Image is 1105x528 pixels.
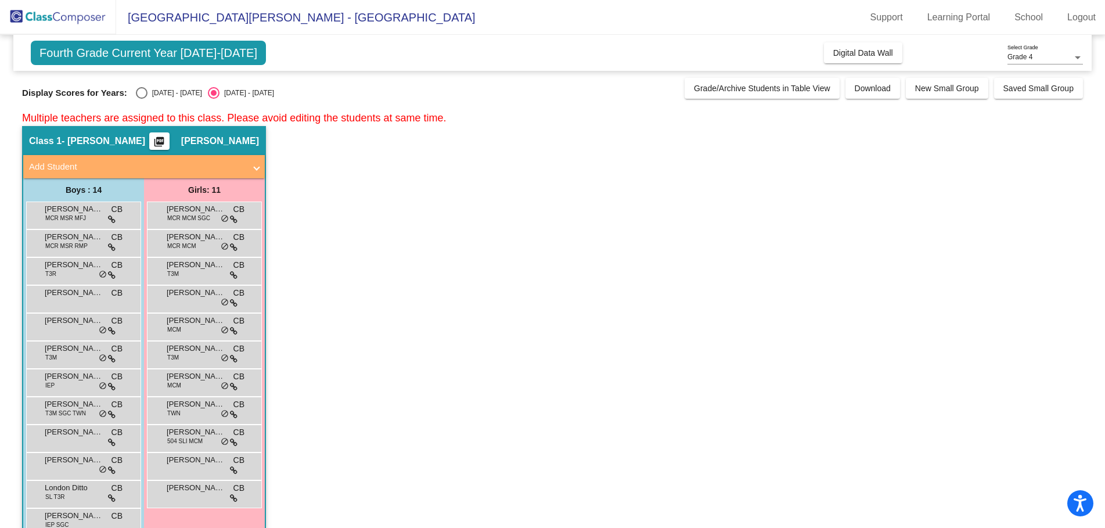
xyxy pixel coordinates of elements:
span: CB [111,259,123,271]
span: do_not_disturb_alt [221,354,229,363]
span: Saved Small Group [1003,84,1074,93]
span: do_not_disturb_alt [221,242,229,252]
span: CB [111,203,123,215]
span: [PERSON_NAME] [167,231,225,243]
span: CB [233,454,244,466]
a: Logout [1058,8,1105,27]
button: Download [845,78,900,99]
mat-expansion-panel-header: Add Student [23,155,265,178]
span: [PERSON_NAME] [45,343,103,354]
span: MCR MCM SGC [167,214,210,222]
div: [DATE] - [DATE] [147,88,202,98]
span: CB [111,343,123,355]
span: MCR MSR RMP [45,242,88,250]
span: Class 1 [29,135,62,147]
span: London Ditto [45,482,103,494]
span: CB [233,482,244,494]
span: [PERSON_NAME] [167,371,225,382]
span: CB [233,203,244,215]
div: [DATE] - [DATE] [219,88,274,98]
span: T3M [45,353,57,362]
span: [PERSON_NAME] [45,371,103,382]
span: IEP [45,381,55,390]
span: Download [855,84,891,93]
span: [PERSON_NAME] [45,287,103,299]
mat-icon: picture_as_pdf [152,136,166,152]
span: [PERSON_NAME] [45,231,103,243]
span: New Small Group [915,84,979,93]
span: Grade/Archive Students in Table View [694,84,830,93]
span: CB [111,482,123,494]
span: CB [233,287,244,299]
span: do_not_disturb_alt [99,326,107,335]
span: [PERSON_NAME] [45,454,103,466]
span: Fourth Grade Current Year [DATE]-[DATE] [31,41,266,65]
span: [PERSON_NAME] [167,398,225,410]
span: Multiple teachers are assigned to this class. Please avoid editing the students at same time. [22,112,446,124]
span: Grade 4 [1007,53,1032,61]
span: SL T3R [45,493,64,501]
span: Digital Data Wall [833,48,893,58]
span: CB [111,454,123,466]
span: [PERSON_NAME] [167,203,225,215]
a: Learning Portal [918,8,1000,27]
mat-panel-title: Add Student [29,160,245,174]
span: do_not_disturb_alt [99,382,107,391]
span: [GEOGRAPHIC_DATA][PERSON_NAME] - [GEOGRAPHIC_DATA] [116,8,476,27]
span: do_not_disturb_alt [221,382,229,391]
span: CB [111,287,123,299]
span: do_not_disturb_alt [221,326,229,335]
span: MCR MCM [167,242,196,250]
button: New Small Group [906,78,988,99]
span: CB [233,371,244,383]
span: [PERSON_NAME] [45,426,103,438]
span: MCR MSR MFJ [45,214,86,222]
span: CB [111,315,123,327]
span: CB [233,398,244,411]
span: [PERSON_NAME] [45,259,103,271]
span: [PERSON_NAME] [45,203,103,215]
span: do_not_disturb_alt [221,410,229,419]
span: do_not_disturb_alt [221,214,229,224]
span: [PERSON_NAME] [167,315,225,326]
a: School [1005,8,1052,27]
div: Girls: 11 [144,178,265,202]
span: T3M [167,353,179,362]
span: Display Scores for Years: [22,88,127,98]
span: T3M SGC TWN [45,409,86,418]
span: [PERSON_NAME] [167,454,225,466]
span: [PERSON_NAME] [167,343,225,354]
span: CB [111,371,123,383]
button: Grade/Archive Students in Table View [685,78,840,99]
span: TWN [167,409,181,418]
span: CB [111,510,123,522]
a: Support [861,8,912,27]
button: Saved Small Group [994,78,1083,99]
button: Print Students Details [149,132,170,150]
span: - [PERSON_NAME] [62,135,145,147]
mat-radio-group: Select an option [136,87,274,99]
span: MCM [167,325,181,334]
span: T3M [167,270,179,278]
span: CB [111,426,123,439]
span: CB [111,231,123,243]
span: CB [233,259,244,271]
span: T3R [45,270,56,278]
span: [PERSON_NAME] [167,426,225,438]
span: [PERSON_NAME] [45,315,103,326]
span: [PERSON_NAME] [167,259,225,271]
span: MCM [167,381,181,390]
span: do_not_disturb_alt [99,410,107,419]
span: do_not_disturb_alt [99,270,107,279]
span: CB [111,398,123,411]
span: do_not_disturb_alt [99,354,107,363]
span: do_not_disturb_alt [221,437,229,447]
span: CB [233,315,244,327]
span: 504 SLI MCM [167,437,203,446]
span: [PERSON_NAME] [181,135,259,147]
span: CB [233,343,244,355]
span: [PERSON_NAME] [167,482,225,494]
span: CB [233,231,244,243]
span: [PERSON_NAME] [45,510,103,522]
span: do_not_disturb_alt [99,465,107,475]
